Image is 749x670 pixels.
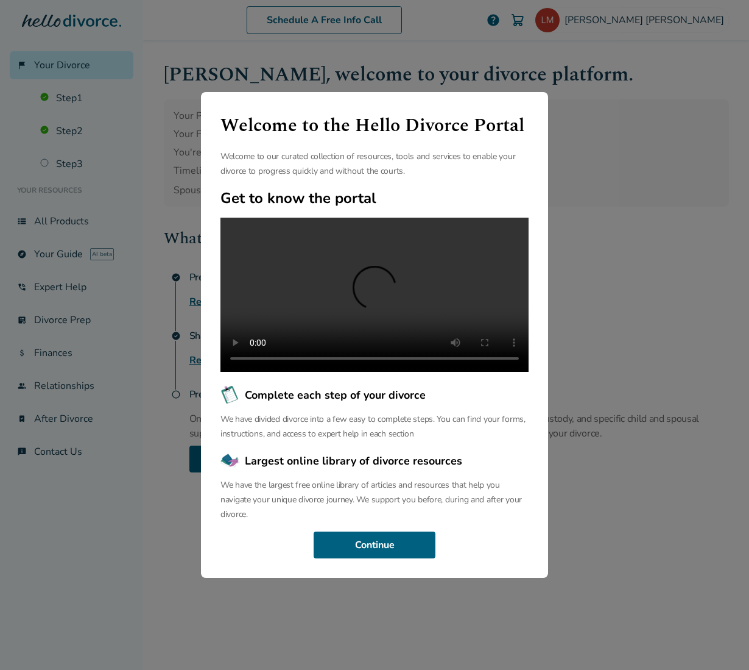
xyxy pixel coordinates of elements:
[220,149,529,179] p: Welcome to our curated collection of resources, tools and services to enable your divorce to prog...
[220,451,240,471] img: Largest online library of divorce resources
[220,112,529,140] h1: Welcome to the Hello Divorce Portal
[220,478,529,522] p: We have the largest free online library of articles and resources that help you navigate your uni...
[245,453,462,469] span: Largest online library of divorce resources
[314,532,435,558] button: Continue
[245,387,426,403] span: Complete each step of your divorce
[220,188,529,208] h2: Get to know the portal
[220,412,529,441] p: We have divided divorce into a few easy to complete steps. You can find your forms, instructions,...
[220,385,240,405] img: Complete each step of your divorce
